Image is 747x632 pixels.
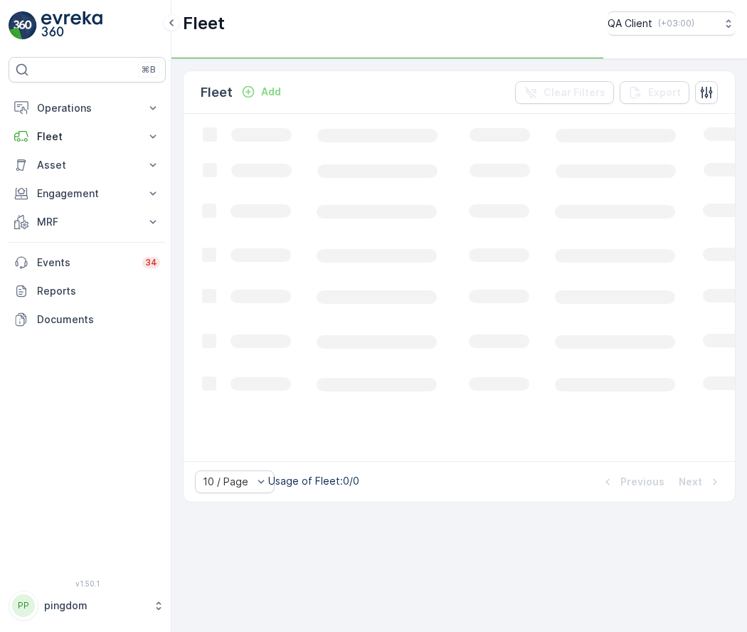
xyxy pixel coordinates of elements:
[183,12,225,35] p: Fleet
[12,594,35,617] div: PP
[261,85,281,99] p: Add
[677,473,724,490] button: Next
[515,81,614,104] button: Clear Filters
[599,473,666,490] button: Previous
[37,284,160,298] p: Reports
[37,101,137,115] p: Operations
[41,11,102,40] img: logo_light-DOdMpM7g.png
[620,81,689,104] button: Export
[620,475,664,489] p: Previous
[37,312,160,327] p: Documents
[9,591,166,621] button: PPpingdom
[37,130,137,144] p: Fleet
[648,85,681,100] p: Export
[145,257,157,268] p: 34
[235,83,287,100] button: Add
[37,256,134,270] p: Events
[37,158,137,172] p: Asset
[9,11,37,40] img: logo
[9,248,166,277] a: Events34
[608,16,652,31] p: QA Client
[9,151,166,179] button: Asset
[658,18,694,29] p: ( +03:00 )
[9,208,166,236] button: MRF
[544,85,605,100] p: Clear Filters
[9,94,166,122] button: Operations
[9,277,166,305] a: Reports
[9,305,166,334] a: Documents
[9,579,166,588] span: v 1.50.1
[679,475,702,489] p: Next
[608,11,736,36] button: QA Client(+03:00)
[37,215,137,229] p: MRF
[9,179,166,208] button: Engagement
[268,474,359,488] p: Usage of Fleet : 0/0
[9,122,166,151] button: Fleet
[142,64,156,75] p: ⌘B
[44,599,146,613] p: pingdom
[37,186,137,201] p: Engagement
[201,83,233,102] p: Fleet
